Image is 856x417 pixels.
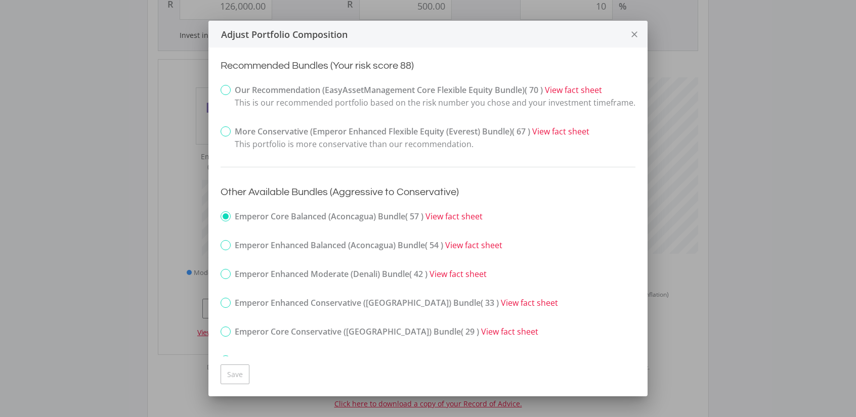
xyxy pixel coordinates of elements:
strong: Emperor Cash Management Bundle [235,355,386,366]
a: View fact sheet [532,126,589,137]
h2: Recommended Bundles (Your risk score 88) [221,60,635,72]
button: close [621,21,648,48]
span: ( 70 ) [525,84,543,96]
label: This is our recommended portfolio based on the risk number you chose and your investment timeframe. [221,84,635,109]
div: Adjust Portfolio Composition [208,27,621,41]
span: ( 42 ) [409,268,427,280]
h2: Other Available Bundles (Aggressive to Conservative) [221,186,635,198]
strong: Our Recommendation (EasyAssetManagement Core Flexible Equity Bundle) [235,84,543,96]
span: ( 67 ) [512,126,530,137]
button: Save [221,364,249,384]
strong: Emperor Core Balanced (Aconcagua) Bundle [235,211,423,222]
label: This portfolio is more conservative than our recommendation. [221,125,589,151]
span: ( 33 ) [481,297,499,308]
a: View fact sheet [481,326,538,337]
a: View fact sheet [445,240,502,251]
span: ( 54 ) [425,240,443,251]
span: ( 29 ) [461,326,479,337]
span: ( 0 ) [372,355,386,366]
strong: Emperor Enhanced Conservative ([GEOGRAPHIC_DATA]) Bundle [235,297,499,308]
a: View fact sheet [430,268,487,280]
span: ( 57 ) [405,211,423,222]
i: close [629,21,639,48]
strong: Emperor Enhanced Moderate (Denali) Bundle [235,268,427,280]
strong: Emperor Core Conservative ([GEOGRAPHIC_DATA]) Bundle [235,326,479,337]
a: View fact sheet [545,84,602,96]
strong: Emperor Enhanced Balanced (Aconcagua) Bundle [235,240,443,251]
strong: More Conservative (Emperor Enhanced Flexible Equity (Everest) Bundle) [235,126,530,137]
a: View fact sheet [425,211,483,222]
a: View fact sheet [501,297,558,308]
